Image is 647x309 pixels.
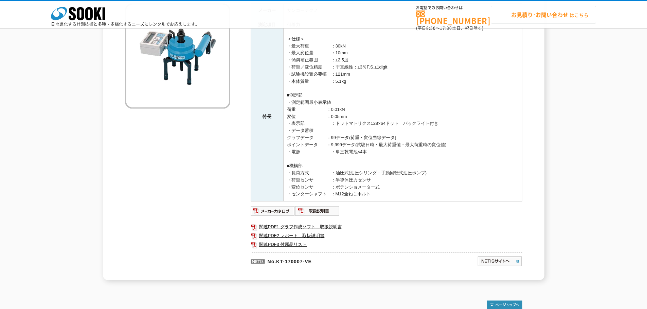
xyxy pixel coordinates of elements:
[477,256,522,267] img: NETISサイトへ
[251,240,522,249] a: 関連PDF3 付属品リスト
[51,22,200,26] p: 日々進化する計測技術と多種・多様化するニーズにレンタルでお応えします。
[251,231,522,240] a: 関連PDF2 レポート＿取扱説明書
[251,206,295,216] img: メーカーカタログ
[416,11,491,24] a: [PHONE_NUMBER]
[283,32,522,201] td: ＜仕様＞ ・最大荷重 ：30kN ・最大変位量 ：10mm ・傾斜補正範囲 ：±2.5度 ・荷重／変位精度 ：非直線性：±3％F.S.±1digit ・試験機設置必要幅 ：121mm ・本体質量...
[426,25,436,31] span: 8:50
[498,10,589,20] span: はこちら
[416,6,491,10] span: お電話でのお問い合わせは
[511,11,568,19] strong: お見積り･お問い合わせ
[440,25,452,31] span: 17:30
[251,32,283,201] th: 特長
[251,210,295,215] a: メーカーカタログ
[416,25,483,31] span: (平日 ～ 土日、祝日除く)
[251,223,522,231] a: 関連PDF1 グラフ作成ソフト＿取扱説明書
[295,210,340,215] a: 取扱説明書
[251,252,412,269] p: No.KT-170007-VE
[491,6,596,24] a: お見積り･お問い合わせはこちら
[295,206,340,216] img: 取扱説明書
[125,3,230,109] img: テクノテスター RT-3000LDⅡ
